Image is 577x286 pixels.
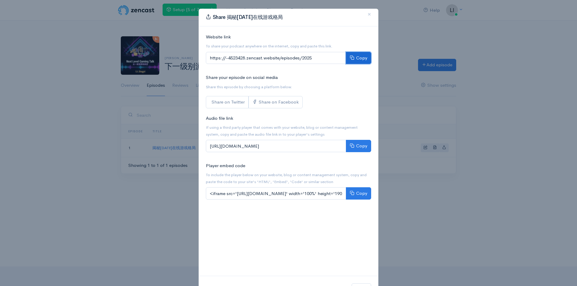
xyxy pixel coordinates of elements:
button: Close [360,6,378,23]
span: Share 揭秘[DATE]在线游戏格局 [213,14,283,20]
span: × [368,10,371,19]
button: Copy [346,140,371,152]
small: To share your podcast anywhere on the internet, copy and paste this link. [206,44,332,49]
a: Share on Facebook [249,96,303,108]
small: If using a third party player that comes with your website, blog or content management system, co... [206,125,358,137]
label: Share your episode on social media [206,74,278,81]
button: Copy [346,187,371,200]
label: Website link [206,34,231,41]
div: Social sharing links [206,96,303,108]
a: Share on Twitter [206,96,249,108]
input: [URL][DOMAIN_NAME] [206,140,346,152]
input: https://-4523428.zencast.website/episodes/2025 [206,52,346,64]
label: Audio file link [206,115,233,122]
small: To include the player below on your website, blog or content management system, copy and paste th... [206,172,367,184]
label: Player embed code [206,162,245,169]
button: Copy [346,52,371,64]
small: Share this episode by choosing a platform below. [206,84,292,89]
input: <iframe src='[URL][DOMAIN_NAME]' width='100%' height='190' frameborder='0' scrolling='no' seamles... [206,187,346,200]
